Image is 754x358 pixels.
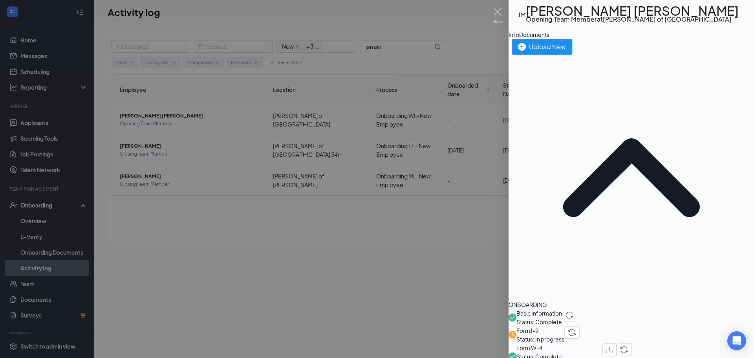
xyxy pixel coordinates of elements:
[526,15,739,24] div: Opening Team Member at [PERSON_NAME] of [GEOGRAPHIC_DATA]
[512,39,572,55] button: Upload New
[518,11,526,19] div: JM
[509,55,754,300] svg: ChevronUp
[518,42,566,51] div: Upload New
[519,30,549,39] div: Documents
[516,344,542,351] span: Form W-4
[526,6,739,15] h1: [PERSON_NAME] [PERSON_NAME]
[516,335,564,343] span: Status: In progress
[516,327,538,334] span: Form I-9
[516,318,562,326] span: Status: Complete
[727,331,746,350] div: Open Intercom Messenger
[509,300,754,309] div: ONBOARDING
[509,30,519,39] div: Info
[516,310,562,317] span: Basic Information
